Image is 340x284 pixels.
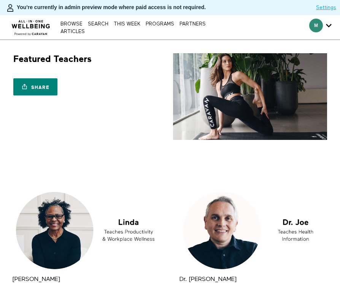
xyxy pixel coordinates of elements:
[13,53,92,65] h1: Featured Teachers
[180,276,237,282] strong: Dr. Joe
[6,3,15,13] img: person-bdfc0eaa9744423c596e6e1c01710c89950b1dff7c83b5d61d716cfd8139584f.svg
[9,14,53,36] img: CARAVAN
[86,22,110,27] a: Search
[59,20,231,35] nav: Primary
[144,22,176,27] a: PROGRAMS
[178,188,330,273] a: Dr. Joe
[13,78,57,95] a: Share
[10,188,163,273] a: Linda
[303,15,337,40] div: Secondary
[59,29,87,34] a: ARTICLES
[12,276,60,282] a: [PERSON_NAME]
[316,4,336,11] a: Settings
[12,276,60,282] strong: Linda
[59,22,84,27] a: Browse
[178,22,208,27] a: PARTNERS
[173,53,327,140] img: Featured Teachers
[180,276,237,282] a: Dr. [PERSON_NAME]
[112,22,142,27] a: THIS WEEK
